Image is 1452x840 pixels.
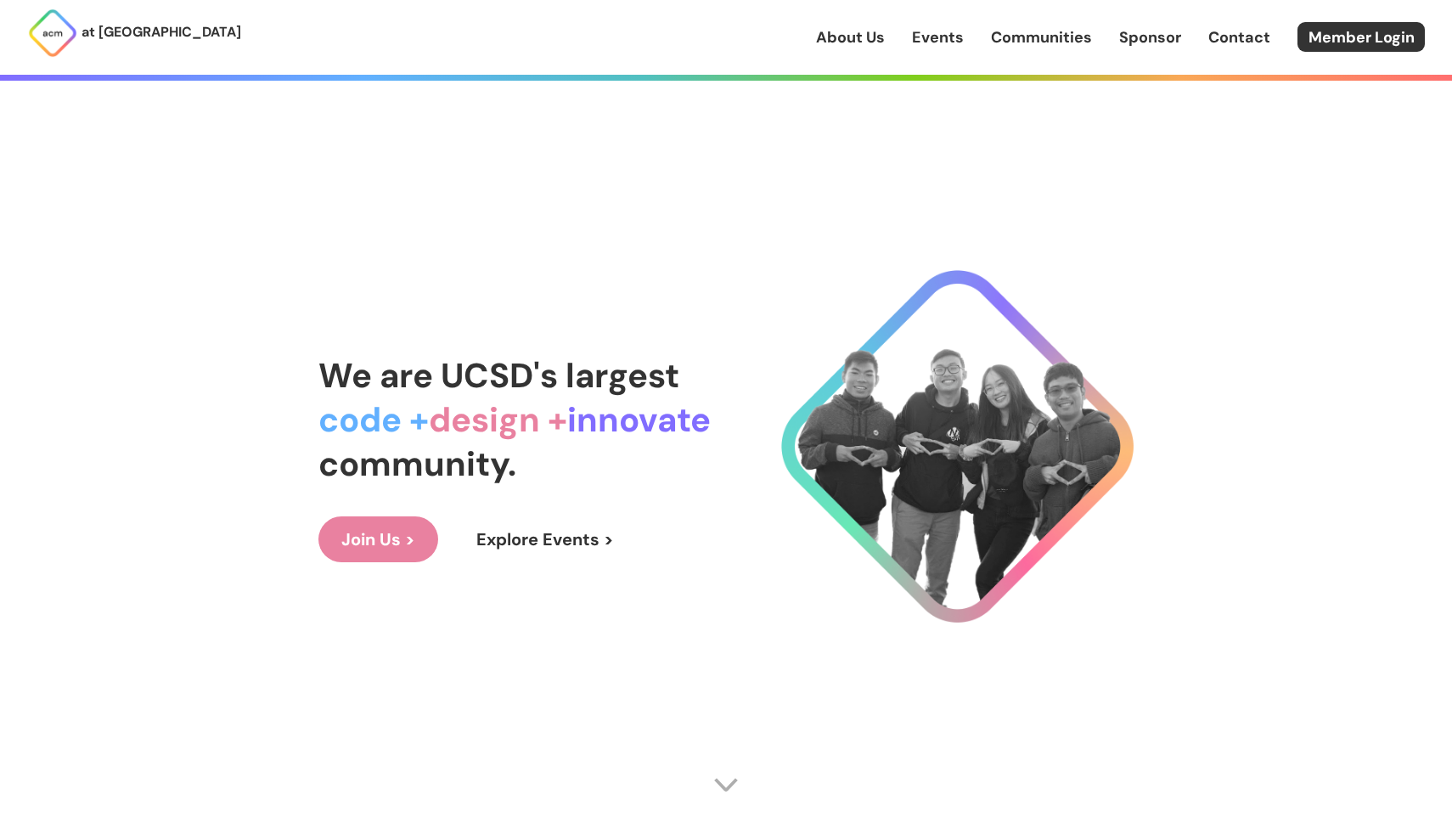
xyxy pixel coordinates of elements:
a: at [GEOGRAPHIC_DATA] [27,8,241,59]
span: We are UCSD's largest [318,353,679,397]
a: Explore Events > [453,516,637,562]
a: Join Us > [318,516,438,562]
a: Member Login [1297,22,1425,52]
img: Cool Logo [781,270,1134,623]
span: innovate [567,397,711,442]
p: at [GEOGRAPHIC_DATA] [82,21,241,43]
a: Events [912,26,964,48]
span: design + [429,397,567,442]
img: ACM Logo [27,8,78,59]
a: Communities [991,26,1092,48]
span: code + [318,397,429,442]
img: Scroll Arrow [713,772,739,798]
a: Sponsor [1119,26,1181,48]
a: About Us [816,26,885,48]
span: community. [318,442,516,486]
a: Contact [1208,26,1270,48]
